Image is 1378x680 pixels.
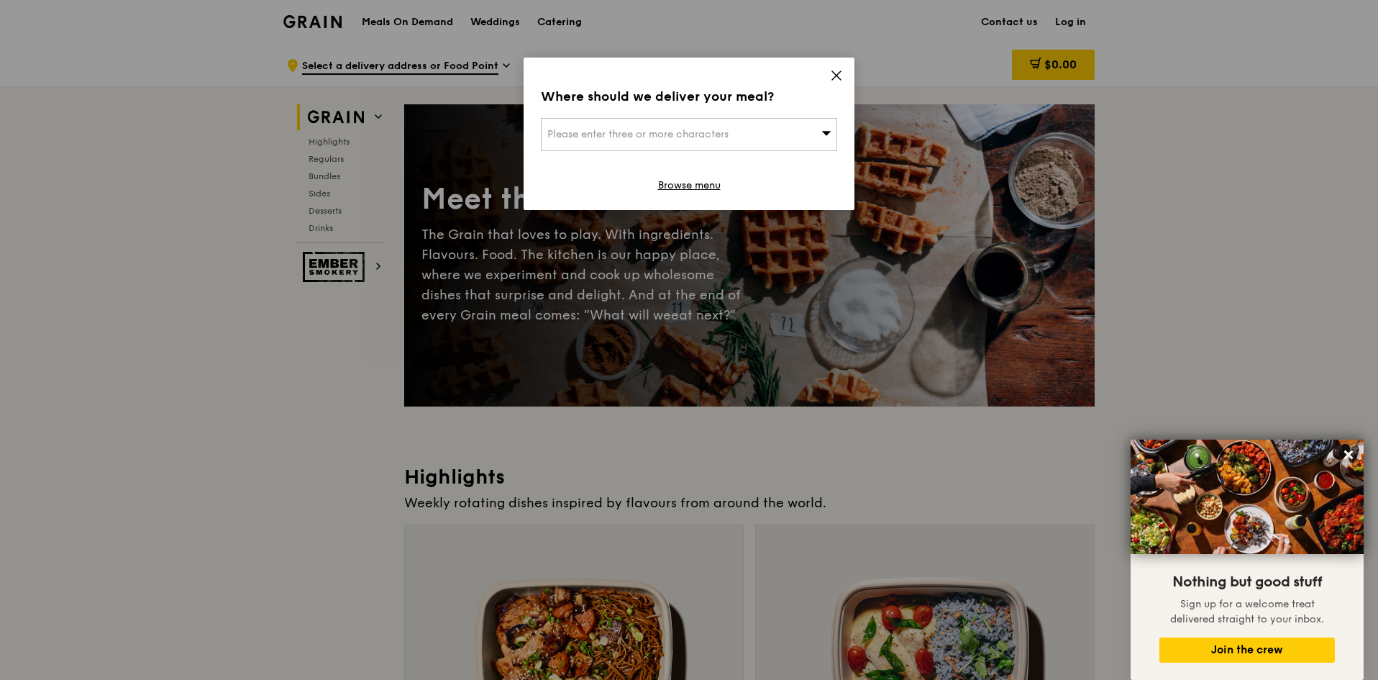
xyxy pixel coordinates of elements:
button: Close [1337,443,1360,466]
span: Nothing but good stuff [1172,574,1322,591]
div: Where should we deliver your meal? [541,86,837,106]
a: Browse menu [658,178,721,193]
span: Sign up for a welcome treat delivered straight to your inbox. [1170,598,1324,625]
span: Please enter three or more characters [547,128,729,140]
img: DSC07876-Edit02-Large.jpeg [1131,440,1364,554]
button: Join the crew [1159,638,1335,663]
